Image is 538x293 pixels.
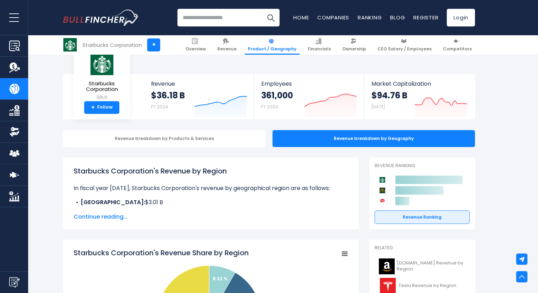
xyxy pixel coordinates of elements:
a: Register [413,14,438,21]
h1: Starbucks Corporation's Revenue by Region [74,166,348,176]
span: Product / Geography [248,46,296,52]
a: +Follow [84,101,119,114]
span: Financials [308,46,331,52]
span: Overview [186,46,206,52]
span: Ownership [342,46,366,52]
img: Bullfincher logo [63,10,139,26]
button: Search [262,9,280,26]
a: Go to homepage [63,10,139,26]
img: SBUX logo [63,38,77,51]
p: In fiscal year [DATE], Starbucks Corporation's revenue by geographical region are as follows: [74,184,348,193]
a: Blog [390,14,405,21]
div: Starbucks Corporation [82,41,142,49]
a: Employees 361,000 FY 2024 [254,74,364,120]
a: Product / Geography [245,35,300,55]
a: + [147,38,160,51]
div: Revenue breakdown by Products & Services [63,130,265,147]
strong: $36.18 B [151,90,185,101]
a: Overview [182,35,209,55]
a: Starbucks Corporation SBUX [79,51,125,101]
strong: $94.76 B [371,90,407,101]
li: $3.01 B [74,198,348,207]
img: McDonald's Corporation competitors logo [378,186,387,195]
a: Revenue $36.18 B FY 2024 [144,74,254,120]
a: Competitors [440,35,475,55]
a: Revenue Ranking [375,210,470,224]
a: Home [293,14,309,21]
span: Revenue [151,80,247,87]
span: Continue reading... [74,213,348,221]
p: Related [375,245,470,251]
li: $6.46 B [74,207,348,215]
span: Employees [261,80,357,87]
span: Tesla Revenue by Region [399,283,456,289]
a: CEO Salary / Employees [374,35,435,55]
a: Ownership [339,35,369,55]
small: FY 2024 [151,104,168,110]
span: Market Capitalization [371,80,467,87]
strong: + [91,104,95,111]
a: Market Capitalization $94.76 B [DATE] [364,74,474,120]
span: CEO Salary / Employees [377,46,432,52]
small: FY 2024 [261,104,278,110]
span: Competitors [443,46,472,52]
img: Ownership [9,127,20,137]
img: Starbucks Corporation competitors logo [378,176,387,184]
small: [DATE] [371,104,385,110]
b: International Segment: [81,207,147,215]
span: Starbucks Corporation [79,81,124,92]
img: AMZN logo [379,258,395,274]
span: Revenue [217,46,237,52]
img: Yum! Brands competitors logo [378,197,387,205]
a: Ranking [358,14,382,21]
tspan: Starbucks Corporation's Revenue Share by Region [74,248,249,258]
b: [GEOGRAPHIC_DATA]: [81,198,145,206]
small: SBUX [79,94,124,100]
a: [DOMAIN_NAME] Revenue by Region [375,257,470,276]
strong: 361,000 [261,90,293,101]
a: Companies [317,14,349,21]
p: Revenue Ranking [375,163,470,169]
text: 8.32 % [213,275,228,282]
div: Revenue breakdown by Geography [273,130,475,147]
img: SBUX logo [89,52,114,75]
a: Financials [305,35,334,55]
span: [DOMAIN_NAME] Revenue by Region [397,260,465,272]
a: Login [447,9,475,26]
a: Revenue [214,35,240,55]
